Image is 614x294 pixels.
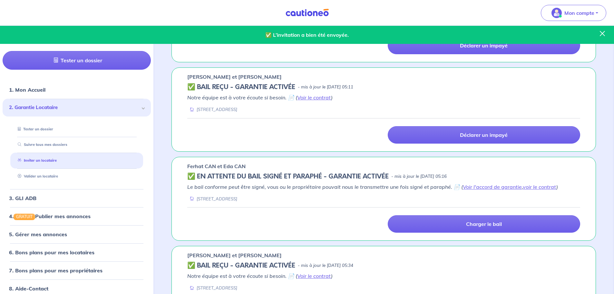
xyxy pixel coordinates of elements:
[187,173,389,180] h5: ✅️️️ EN ATTENTE DU BAIL SIGNÉ ET PARAPHÉ - GARANTIE ACTIVÉE
[10,155,143,166] div: Inviter un locataire
[298,262,353,269] p: - mis à jour le [DATE] 05:34
[187,273,333,279] em: Notre équipe est à votre écoute si besoin. 📄 ( )
[388,126,580,144] a: Déclarer un impayé
[3,210,151,223] div: 4.GRATUITPublier mes annonces
[187,83,295,91] h5: ✅ BAIL REÇU - GARANTIE ACTIVÉE
[466,221,502,227] p: Charger le bail
[187,262,295,269] h5: ✅ BAIL REÇU - GARANTIE ACTIVÉE
[3,264,151,277] div: 7. Bons plans pour mes propriétaires
[3,51,151,70] a: Tester un dossier
[187,262,580,269] div: state: CONTRACT-VALIDATED, Context: ,IS-GL-CAUTION
[10,171,143,182] div: Valider un locataire
[187,162,246,170] p: Ferhat CAN et Eda CAN
[388,215,580,233] a: Charger le bail
[3,246,151,259] div: 6. Bons plans pour mes locataires
[3,99,151,117] div: 2. Garantie Locataire
[10,124,143,135] div: Tester un dossier
[187,83,580,91] div: state: CONTRACT-VALIDATED, Context: ,IS-GL-CAUTION
[187,251,282,259] p: [PERSON_NAME] et [PERSON_NAME]
[523,184,556,190] a: voir le contrat
[460,132,508,138] p: Déclarer un impayé
[297,94,331,101] a: Voir le contrat
[9,213,91,219] a: 4.GRATUITPublier mes annonces
[9,285,48,292] a: 8. Aide-Contact
[3,228,151,241] div: 5. Gérer mes annonces
[460,42,508,49] p: Déclarer un impayé
[297,273,331,279] a: Voir le contrat
[9,249,94,256] a: 6. Bons plans pour mes locataires
[10,140,143,150] div: Suivre tous mes dossiers
[9,267,102,274] a: 7. Bons plans pour mes propriétaires
[187,196,237,202] div: [STREET_ADDRESS]
[9,86,45,93] a: 1. Mon Accueil
[3,192,151,205] div: 3. GLI ADB
[15,158,57,163] a: Inviter un locataire
[551,8,562,18] img: illu_account_valid_menu.svg
[298,84,353,90] p: - mis à jour le [DATE] 05:11
[187,173,580,180] div: state: CONTRACT-SIGNED, Context: ,IS-GL-CAUTION
[187,73,282,81] p: [PERSON_NAME] et [PERSON_NAME]
[15,127,53,131] a: Tester un dossier
[9,104,140,111] span: 2. Garantie Locataire
[9,231,67,238] a: 5. Gérer mes annonces
[15,174,58,178] a: Valider un locataire
[187,94,333,101] em: Notre équipe est à votre écoute si besoin. 📄 ( )
[9,195,36,201] a: 3. GLI ADB
[3,83,151,96] div: 1. Mon Accueil
[463,184,522,190] a: Voir l'accord de garantie
[391,173,447,180] p: - mis à jour le [DATE] 05:16
[388,37,580,54] a: Déclarer un impayé
[541,5,606,21] button: illu_account_valid_menu.svgMon compte
[15,143,67,147] a: Suivre tous mes dossiers
[187,106,237,113] div: [STREET_ADDRESS]
[283,9,331,17] img: Cautioneo
[187,285,237,291] div: [STREET_ADDRESS]
[564,9,594,17] p: Mon compte
[187,184,558,190] em: Le bail conforme peut être signé, vous ou le propriétaire pouvait nous le transmettre une fois si...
